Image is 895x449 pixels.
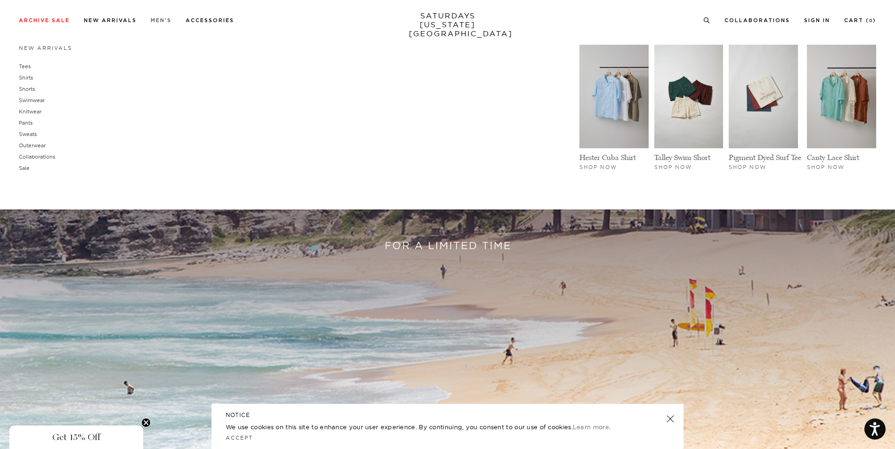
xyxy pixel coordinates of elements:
a: Hester Cuba Shirt [579,153,636,162]
a: Accept [226,434,253,441]
a: New Arrivals [19,45,72,51]
a: Pants [19,120,33,126]
a: Tees [19,63,31,70]
a: Accessories [186,18,234,23]
small: 0 [869,19,873,23]
a: Pigment Dyed Surf Tee [729,153,801,162]
a: Sign In [804,18,830,23]
a: Collaborations [19,153,55,160]
a: Archive Sale [19,18,70,23]
a: Collaborations [724,18,790,23]
div: Get 15% OffClose teaser [9,425,143,449]
a: Outerwear [19,142,46,149]
p: We use cookies on this site to enhance your user experience. By continuing, you consent to our us... [226,422,636,432]
h5: NOTICE [226,411,669,419]
a: New Arrivals [84,18,137,23]
a: Learn more [573,423,609,431]
a: Swimwear [19,97,45,104]
a: Sale [19,165,30,171]
a: Talley Swim Short [654,153,710,162]
a: Knitwear [19,108,41,115]
a: Shorts [19,86,35,92]
a: Cart (0) [844,18,876,23]
a: Sweats [19,131,37,137]
a: Men's [151,18,171,23]
a: Canty Lace Shirt [807,153,859,162]
span: Get 15% Off [52,432,100,443]
button: Close teaser [141,418,151,427]
a: Shirts [19,74,33,81]
a: SATURDAYS[US_STATE][GEOGRAPHIC_DATA] [409,11,487,38]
